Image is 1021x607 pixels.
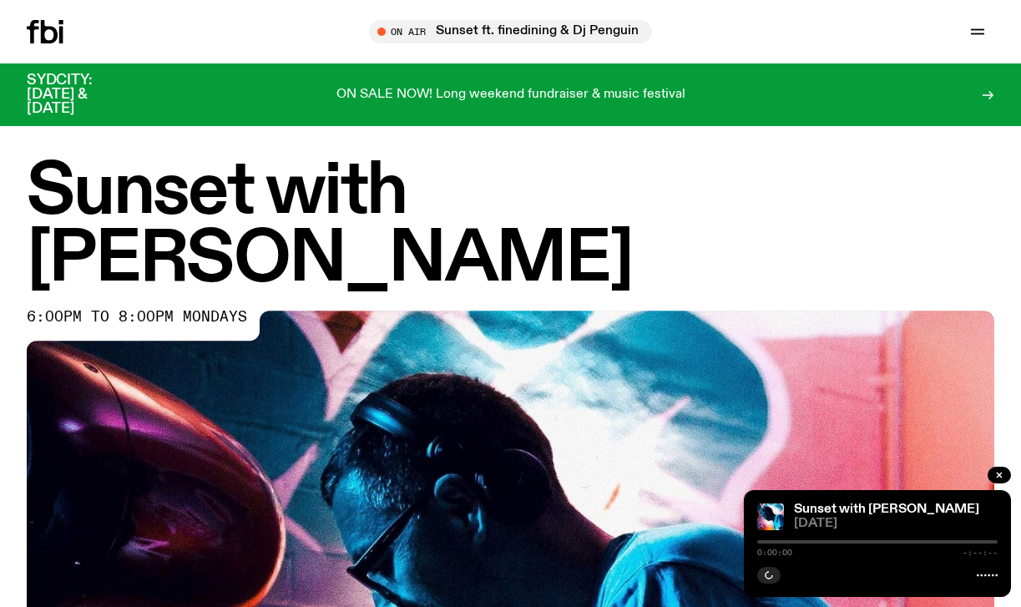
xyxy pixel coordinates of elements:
img: Simon Caldwell stands side on, looking downwards. He has headphones on. Behind him is a brightly ... [757,503,784,530]
span: [DATE] [794,518,998,530]
button: On AirSunset ft. finedining & Dj Penguin [369,20,652,43]
h3: SYDCITY: [DATE] & [DATE] [27,73,134,116]
a: Sunset with [PERSON_NAME] [794,503,979,516]
span: 6:00pm to 8:00pm mondays [27,311,247,324]
h1: Sunset with [PERSON_NAME] [27,159,994,294]
span: 0:00:00 [757,549,792,557]
p: ON SALE NOW! Long weekend fundraiser & music festival [336,88,685,103]
span: -:--:-- [963,549,998,557]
